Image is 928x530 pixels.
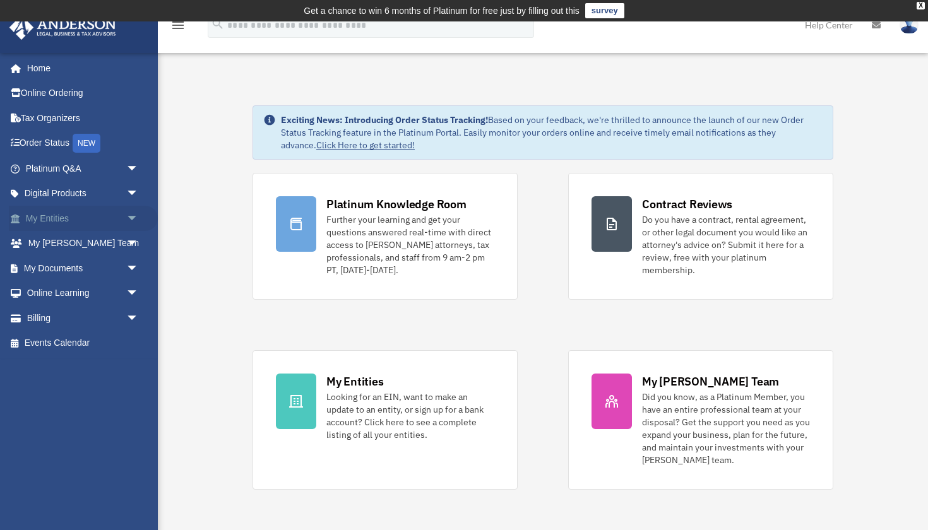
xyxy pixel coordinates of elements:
a: Platinum Q&Aarrow_drop_down [9,156,158,181]
span: arrow_drop_down [126,181,152,207]
img: User Pic [900,16,919,34]
img: Anderson Advisors Platinum Portal [6,15,120,40]
div: Looking for an EIN, want to make an update to an entity, or sign up for a bank account? Click her... [326,391,494,441]
div: Contract Reviews [642,196,732,212]
a: Events Calendar [9,331,158,356]
a: My Entities Looking for an EIN, want to make an update to an entity, or sign up for a bank accoun... [253,350,518,490]
strong: Exciting News: Introducing Order Status Tracking! [281,114,488,126]
a: Digital Productsarrow_drop_down [9,181,158,206]
div: My Entities [326,374,383,389]
div: Based on your feedback, we're thrilled to announce the launch of our new Order Status Tracking fe... [281,114,823,151]
a: Online Learningarrow_drop_down [9,281,158,306]
a: Tax Organizers [9,105,158,131]
a: Billingarrow_drop_down [9,305,158,331]
span: arrow_drop_down [126,231,152,257]
a: menu [170,22,186,33]
a: My Documentsarrow_drop_down [9,256,158,281]
div: NEW [73,134,100,153]
div: close [917,2,925,9]
i: menu [170,18,186,33]
a: Contract Reviews Do you have a contract, rental agreement, or other legal document you would like... [568,173,833,300]
span: arrow_drop_down [126,305,152,331]
span: arrow_drop_down [126,206,152,232]
div: Get a chance to win 6 months of Platinum for free just by filling out this [304,3,580,18]
a: survey [585,3,624,18]
span: arrow_drop_down [126,281,152,307]
a: My [PERSON_NAME] Teamarrow_drop_down [9,231,158,256]
a: Platinum Knowledge Room Further your learning and get your questions answered real-time with dire... [253,173,518,300]
a: Click Here to get started! [316,139,415,151]
a: Home [9,56,152,81]
i: search [211,17,225,31]
a: My Entitiesarrow_drop_down [9,206,158,231]
span: arrow_drop_down [126,156,152,182]
div: Platinum Knowledge Room [326,196,467,212]
div: My [PERSON_NAME] Team [642,374,779,389]
span: arrow_drop_down [126,256,152,281]
a: Online Ordering [9,81,158,106]
div: Do you have a contract, rental agreement, or other legal document you would like an attorney's ad... [642,213,810,276]
a: My [PERSON_NAME] Team Did you know, as a Platinum Member, you have an entire professional team at... [568,350,833,490]
div: Further your learning and get your questions answered real-time with direct access to [PERSON_NAM... [326,213,494,276]
div: Did you know, as a Platinum Member, you have an entire professional team at your disposal? Get th... [642,391,810,466]
a: Order StatusNEW [9,131,158,156]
